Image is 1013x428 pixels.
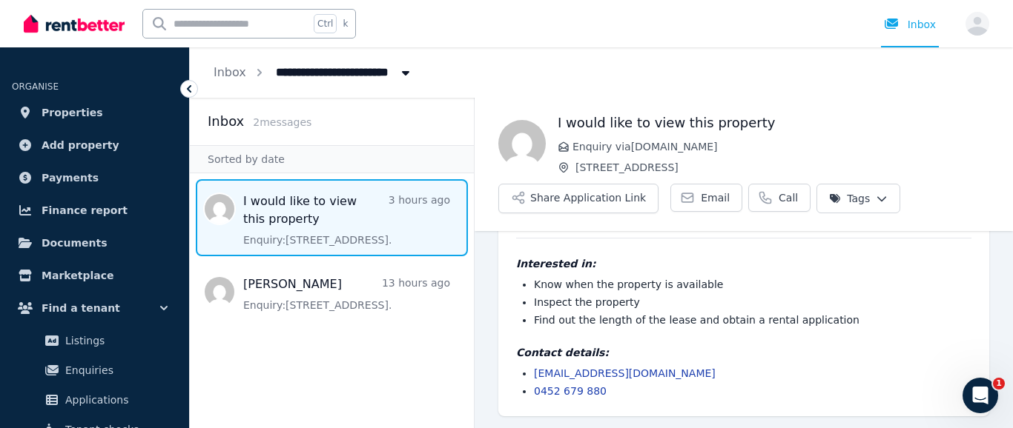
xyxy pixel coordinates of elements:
[42,267,113,284] span: Marketplace
[498,184,659,213] button: Share Application Link
[42,104,103,121] span: Properties
[816,184,900,213] button: Tags
[558,113,989,133] h1: I would like to view this property
[12,195,177,225] a: Finance report
[12,130,177,160] a: Add property
[701,190,730,205] span: Email
[779,190,798,205] span: Call
[253,116,311,128] span: 2 message s
[12,81,59,92] span: ORGANISE
[12,261,177,290] a: Marketplace
[534,277,971,292] li: Know when the property is available
[12,228,177,258] a: Documents
[190,145,474,173] div: Sorted by date
[993,378,1005,389] span: 1
[575,160,989,175] span: [STREET_ADDRESS]
[243,193,450,247] a: I would like to view this property3 hours agoEnquiry:[STREET_ADDRESS].
[65,332,165,350] span: Listings
[534,367,716,379] a: [EMAIL_ADDRESS][DOMAIN_NAME]
[208,111,244,132] h2: Inbox
[534,312,971,327] li: Find out the length of the lease and obtain a rental application
[18,355,171,385] a: Enquiries
[12,293,177,323] button: Find a tenant
[534,385,607,397] a: 0452 679 880
[884,17,936,32] div: Inbox
[42,299,120,317] span: Find a tenant
[516,345,971,360] h4: Contact details:
[534,295,971,310] li: Inspect the property
[65,361,165,379] span: Enquiries
[343,18,348,30] span: k
[190,173,474,327] nav: Message list
[748,184,811,212] a: Call
[42,136,119,154] span: Add property
[498,120,546,167] img: I would like to view this property
[42,234,108,252] span: Documents
[12,98,177,127] a: Properties
[963,378,998,413] iframe: Intercom live chat
[42,201,128,219] span: Finance report
[516,256,971,271] h4: Interested in:
[190,47,437,98] nav: Breadcrumb
[18,385,171,415] a: Applications
[829,191,870,206] span: Tags
[12,163,177,193] a: Payments
[24,13,125,35] img: RentBetter
[670,184,742,212] a: Email
[214,65,246,79] a: Inbox
[42,169,99,187] span: Payments
[243,275,450,312] a: [PERSON_NAME]13 hours agoEnquiry:[STREET_ADDRESS].
[314,14,337,33] span: Ctrl
[18,326,171,355] a: Listings
[65,391,165,409] span: Applications
[573,139,989,154] span: Enquiry via [DOMAIN_NAME]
